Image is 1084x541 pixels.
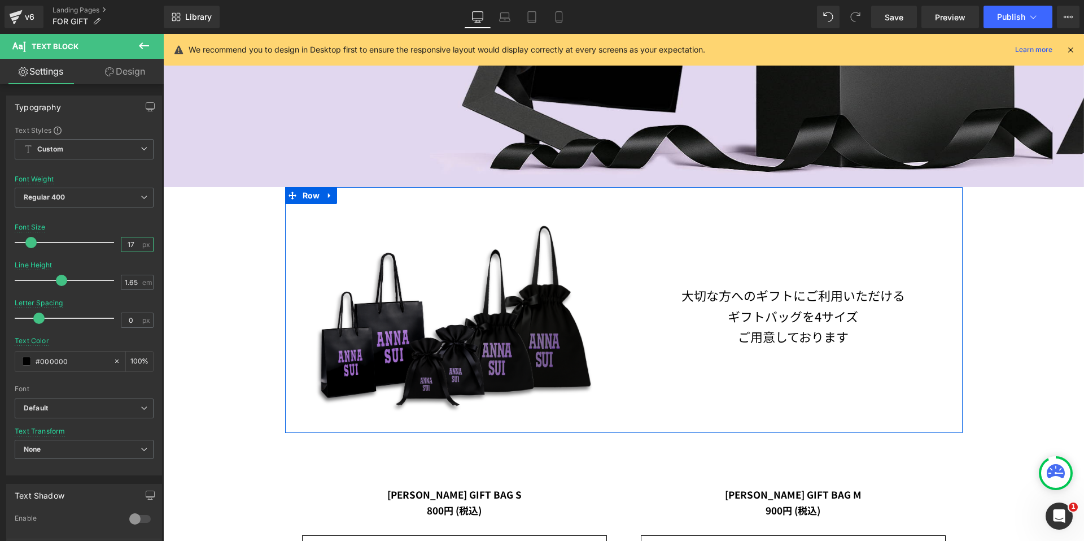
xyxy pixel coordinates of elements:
[189,44,705,56] p: We recommend you to design in Desktop first to ensure the responsive layout would display correct...
[15,427,65,435] div: Text Transform
[1011,43,1057,57] a: Learn more
[142,317,152,324] span: px
[984,6,1052,28] button: Publish
[24,193,65,201] b: Regular 400
[15,175,54,183] div: Font Weight
[15,125,154,135] div: Text Styles
[921,6,979,28] a: Preview
[84,59,166,84] a: Design
[1046,503,1073,530] iframe: Intercom live chat
[137,153,160,170] span: Row
[53,17,88,26] span: FOR GIFT
[142,279,152,286] span: em
[32,42,78,51] span: Text Block
[5,6,43,28] a: v6
[562,453,698,468] span: [PERSON_NAME] GIFT BAG M
[1057,6,1079,28] button: More
[142,241,152,248] span: px
[37,145,63,154] b: Custom
[24,445,41,453] b: None
[264,469,318,483] span: 800円 (税込)
[1069,503,1078,512] span: 1
[997,12,1025,21] span: Publish
[518,252,742,270] strong: 大切な方へのギフトにご利用いただける
[652,273,695,291] strong: 4サイズ
[545,6,572,28] a: Mobile
[53,6,164,15] a: Landing Pages
[126,352,153,371] div: %
[15,385,154,393] div: Font
[464,6,491,28] a: Desktop
[159,153,174,170] a: Expand / Collapse
[15,337,49,345] div: Text Color
[224,453,359,468] span: [PERSON_NAME] GIFT BAG S
[15,261,52,269] div: Line Height
[518,6,545,28] a: Tablet
[15,484,64,500] div: Text Shadow
[36,355,108,367] input: Color
[23,10,37,24] div: v6
[817,6,840,28] button: Undo
[185,12,212,22] span: Library
[602,469,657,483] span: 900円 (税込)
[491,6,518,28] a: Laptop
[15,514,118,526] div: Enable
[24,404,48,413] i: Default
[575,293,685,311] strong: ご用意しております
[844,6,867,28] button: Redo
[15,223,46,231] div: Font Size
[885,11,903,23] span: Save
[164,6,220,28] a: New Library
[15,299,63,307] div: Letter Spacing
[935,11,965,23] span: Preview
[565,273,652,291] strong: ギフトバッグを
[15,96,61,112] div: Typography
